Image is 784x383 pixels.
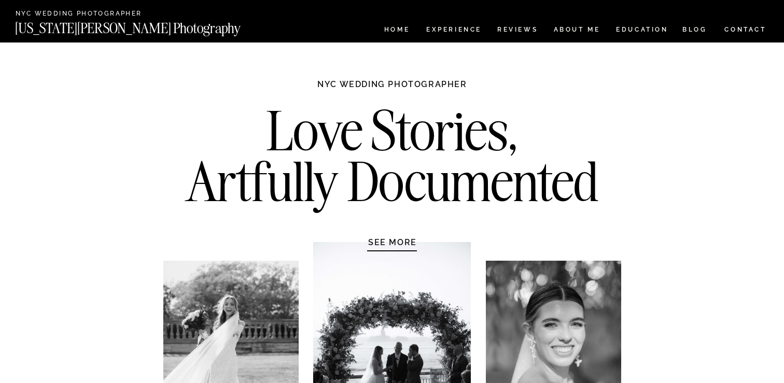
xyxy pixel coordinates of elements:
[682,26,707,35] a: BLOG
[175,105,610,214] h2: Love Stories, Artfully Documented
[497,26,536,35] a: REVIEWS
[615,26,669,35] a: EDUCATION
[553,26,600,35] a: ABOUT ME
[724,24,767,35] a: CONTACT
[15,21,275,30] a: [US_STATE][PERSON_NAME] Photography
[343,237,442,247] a: SEE MORE
[382,26,412,35] a: HOME
[426,26,481,35] a: Experience
[16,10,172,18] a: NYC Wedding Photographer
[295,79,489,100] h1: NYC WEDDING PHOTOGRAPHER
